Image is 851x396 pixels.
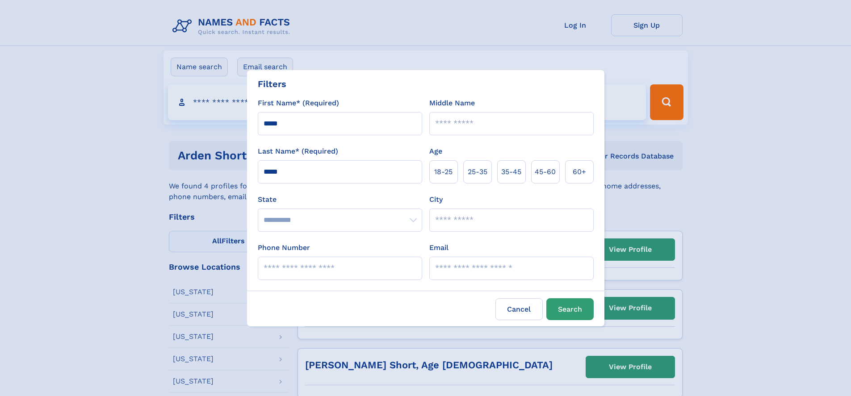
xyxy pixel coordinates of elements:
[546,298,594,320] button: Search
[258,146,338,157] label: Last Name* (Required)
[495,298,543,320] label: Cancel
[434,167,453,177] span: 18‑25
[258,242,310,253] label: Phone Number
[258,77,286,91] div: Filters
[258,98,339,108] label: First Name* (Required)
[429,242,449,253] label: Email
[535,167,556,177] span: 45‑60
[429,146,442,157] label: Age
[573,167,586,177] span: 60+
[429,194,443,205] label: City
[429,98,475,108] label: Middle Name
[501,167,521,177] span: 35‑45
[468,167,487,177] span: 25‑35
[258,194,422,205] label: State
